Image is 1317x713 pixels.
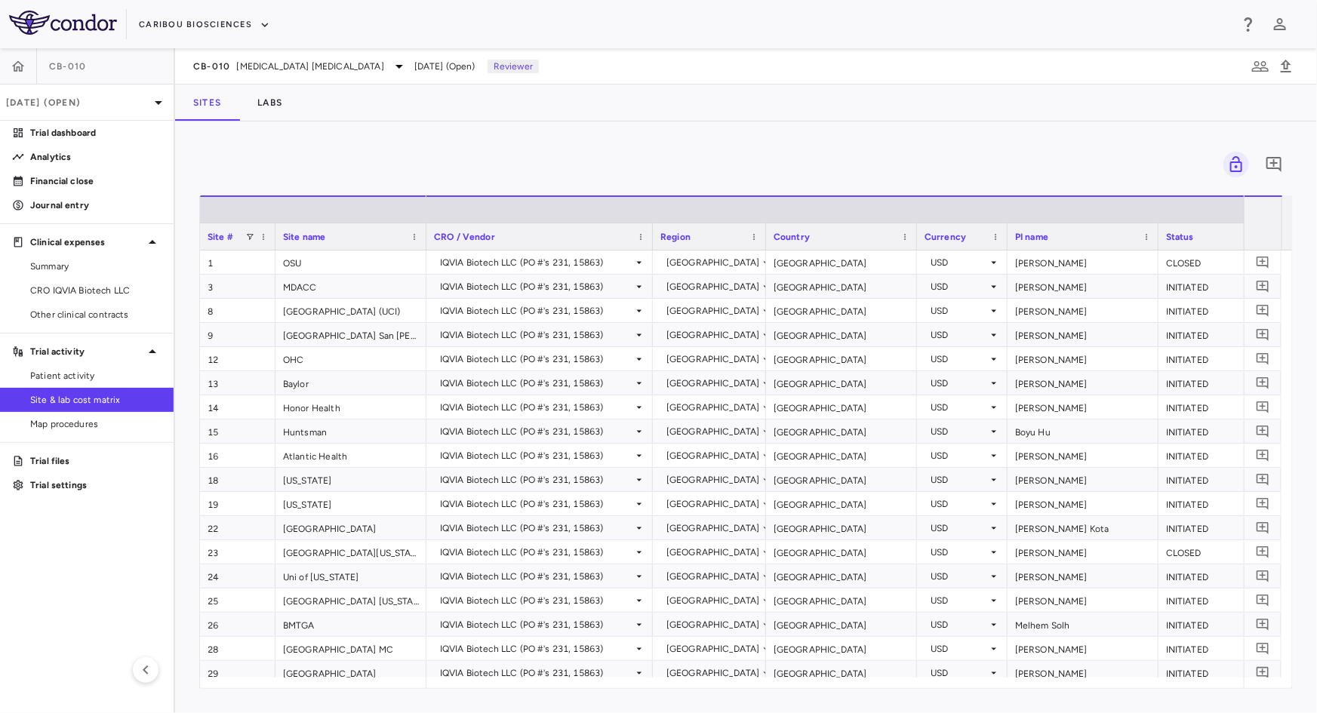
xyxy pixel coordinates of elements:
div: [PERSON_NAME] [1008,395,1159,419]
div: INITIATED [1159,661,1272,684]
div: USD [931,589,988,613]
div: [GEOGRAPHIC_DATA] [766,275,917,298]
div: [GEOGRAPHIC_DATA] [766,613,917,636]
div: USD [931,323,988,347]
div: [GEOGRAPHIC_DATA] [766,564,917,588]
span: CB-010 [193,60,231,72]
svg: Add comment [1256,472,1270,487]
div: [PERSON_NAME] [1008,564,1159,588]
svg: Add comment [1256,424,1270,438]
svg: Add comment [1256,279,1270,293]
div: 13 [200,371,275,395]
p: Analytics [30,150,162,164]
div: INITIATED [1159,420,1272,443]
div: [GEOGRAPHIC_DATA] [666,589,760,613]
button: Add comment [1253,542,1273,562]
div: USD [931,492,988,516]
button: Add comment [1253,445,1273,466]
div: 23 [200,540,275,564]
div: IQVIA Biotech LLC (PO #'s 231, 15863) [440,564,633,589]
div: [GEOGRAPHIC_DATA] [666,613,760,637]
div: OHC [275,347,426,370]
div: Atlantic Health [275,444,426,467]
div: USD [931,540,988,564]
div: IQVIA Biotech LLC (PO #'s 231, 15863) [440,661,633,685]
div: INITIATED [1159,516,1272,539]
button: Add comment [1253,324,1273,345]
p: Trial activity [30,345,143,358]
p: Trial dashboard [30,126,162,140]
button: Add comment [1253,638,1273,659]
div: [PERSON_NAME] [1008,371,1159,395]
div: INITIATED [1159,444,1272,467]
span: [MEDICAL_DATA] [MEDICAL_DATA] [237,60,384,73]
div: [GEOGRAPHIC_DATA] [666,444,760,468]
div: [PERSON_NAME] [1008,275,1159,298]
span: CRO / Vendor [434,232,495,242]
div: USD [931,613,988,637]
span: Country [774,232,810,242]
p: [DATE] (Open) [6,96,149,109]
button: Add comment [1253,276,1273,297]
span: You do not have permission to lock or unlock grids [1217,152,1249,177]
div: [PERSON_NAME] [1008,492,1159,515]
div: [GEOGRAPHIC_DATA] [666,516,760,540]
div: 8 [200,299,275,322]
svg: Add comment [1265,155,1283,174]
svg: Add comment [1256,665,1270,680]
div: [US_STATE] [275,492,426,515]
div: 1 [200,250,275,274]
svg: Add comment [1256,303,1270,318]
div: [PERSON_NAME] [1008,661,1159,684]
p: Journal entry [30,198,162,212]
div: IQVIA Biotech LLC (PO #'s 231, 15863) [440,444,633,468]
div: IQVIA Biotech LLC (PO #'s 231, 15863) [440,323,633,347]
div: [PERSON_NAME] Kota [1008,516,1159,539]
div: INITIATED [1159,637,1272,660]
button: Add comment [1253,566,1273,586]
div: IQVIA Biotech LLC (PO #'s 231, 15863) [440,250,633,275]
div: [PERSON_NAME] [1008,540,1159,564]
div: [US_STATE] [275,468,426,491]
div: [GEOGRAPHIC_DATA] [666,564,760,589]
div: INITIATED [1159,323,1272,346]
span: PI name [1015,232,1048,242]
p: Trial files [30,454,162,468]
div: IQVIA Biotech LLC (PO #'s 231, 15863) [440,275,633,299]
div: USD [931,395,988,420]
svg: Add comment [1256,400,1270,414]
button: Add comment [1253,349,1273,369]
div: [GEOGRAPHIC_DATA] (UCI) [275,299,426,322]
div: [GEOGRAPHIC_DATA] [666,492,760,516]
div: [GEOGRAPHIC_DATA] [766,637,917,660]
div: [GEOGRAPHIC_DATA] [666,299,760,323]
div: 28 [200,637,275,660]
div: USD [931,444,988,468]
div: [GEOGRAPHIC_DATA] [766,371,917,395]
p: Reviewer [488,60,539,73]
svg: Add comment [1256,255,1270,269]
button: Add comment [1253,662,1273,683]
div: 18 [200,468,275,491]
button: Add comment [1253,614,1273,635]
div: CLOSED [1159,250,1272,274]
div: 26 [200,613,275,636]
p: Trial settings [30,478,162,492]
svg: Add comment [1256,352,1270,366]
div: USD [931,275,988,299]
button: Add comment [1253,373,1273,393]
div: [PERSON_NAME] [1008,589,1159,612]
button: Add comment [1253,252,1273,272]
div: IQVIA Biotech LLC (PO #'s 231, 15863) [440,420,633,444]
span: Map procedures [30,417,162,431]
span: CRO IQVIA Biotech LLC [30,284,162,297]
button: Add comment [1253,493,1273,514]
div: 9 [200,323,275,346]
div: 24 [200,564,275,588]
div: USD [931,371,988,395]
div: [GEOGRAPHIC_DATA] [666,661,760,685]
div: [GEOGRAPHIC_DATA] [766,468,917,491]
div: Baylor [275,371,426,395]
img: logo-full-BYUhSk78.svg [9,11,117,35]
div: Melhem Solh [1008,613,1159,636]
